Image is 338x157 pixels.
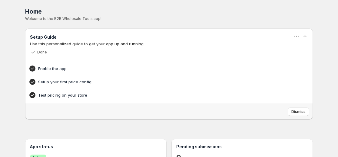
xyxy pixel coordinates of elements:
[38,79,281,85] h4: Setup your first price config
[291,109,306,114] span: Dismiss
[288,107,309,116] button: Dismiss
[25,8,42,15] span: Home
[38,92,281,98] h4: Test pricing on your store
[25,16,313,21] p: Welcome to the B2B Wholesale Tools app!
[30,144,162,150] h3: App status
[30,34,57,40] h3: Setup Guide
[176,144,308,150] h3: Pending submissions
[37,50,47,55] p: Done
[30,41,308,47] p: Use this personalized guide to get your app up and running.
[38,66,281,72] h4: Enable the app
